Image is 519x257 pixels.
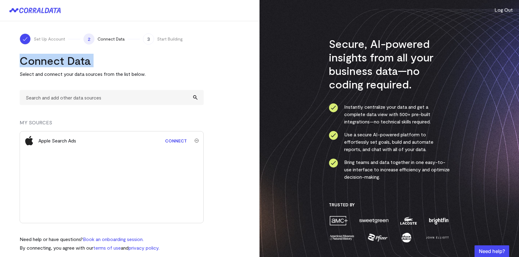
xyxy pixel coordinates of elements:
[83,33,94,45] span: 2
[20,54,204,67] h2: Connect Data
[20,90,204,105] input: Search and add other data sources
[24,136,34,146] img: apple_search_ads-e7054a37.svg
[329,232,355,243] img: amnh-5afada46.png
[162,135,190,146] a: Connect
[329,103,338,112] img: ico-check-circle-4b19435c.svg
[359,215,389,226] img: sweetgreen-1d1fb32c.png
[20,119,204,131] div: MY SOURCES
[329,103,450,125] li: Instantly centralize your data and get a complete data view with 500+ pre-built integrations—no t...
[329,202,450,208] h3: Trusted By
[329,37,450,91] h3: Secure, AI-powered insights from all your business data—no coding required.
[129,245,160,251] a: privacy policy.
[194,138,199,143] img: trash-40e54a27.svg
[329,131,450,153] li: Use a secure AI-powered platform to effortlessly set goals, build and automate reports, and chat ...
[20,244,160,251] p: By connecting, you agree with our and
[20,236,160,243] p: Need help or have questions?
[329,158,338,168] img: ico-check-circle-4b19435c.svg
[400,232,413,243] img: moon-juice-c312e729.png
[143,33,154,45] span: 3
[367,232,388,243] img: pfizer-e137f5fc.png
[98,36,125,42] span: Connect Data
[425,232,450,243] img: john-elliott-25751c40.png
[157,36,183,42] span: Start Building
[399,215,417,226] img: lacoste-7a6b0538.png
[428,215,450,226] img: brightfin-a251e171.png
[22,36,28,42] img: ico-check-white-5ff98cb1.svg
[38,137,76,144] div: Apple Search Ads
[329,158,450,181] li: Bring teams and data together in one easy-to-use interface to increase efficiency and optimize de...
[494,6,513,14] button: Log Out
[93,245,121,251] a: terms of use
[83,236,144,242] a: Book an onboarding session.
[34,36,65,42] span: Set Up Account
[329,215,348,226] img: amc-0b11a8f1.png
[329,131,338,140] img: ico-check-circle-4b19435c.svg
[20,70,204,78] p: Select and connect your data sources from the list below.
